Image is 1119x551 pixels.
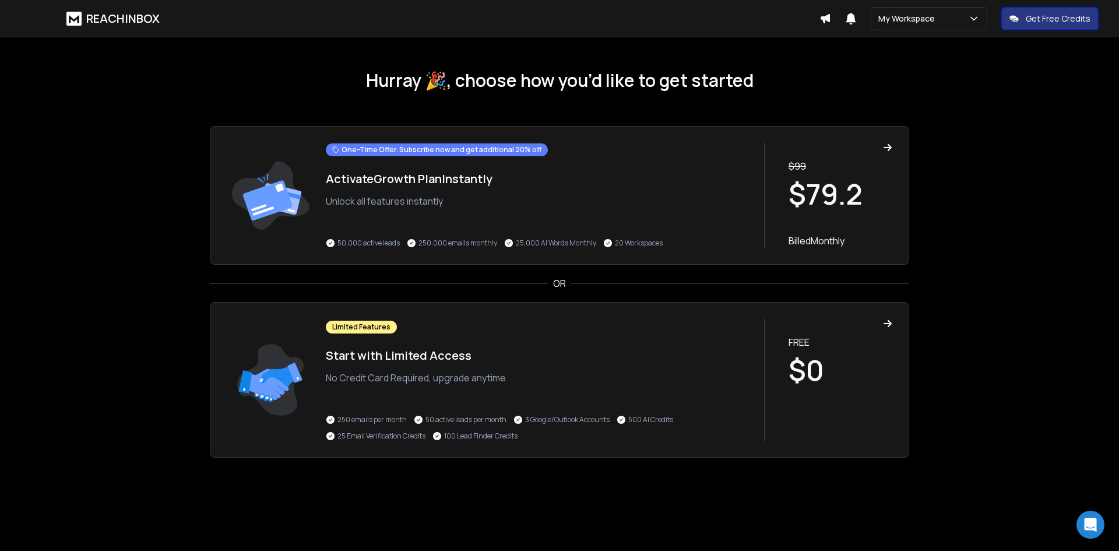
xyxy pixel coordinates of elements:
[1076,511,1104,539] div: Open Intercom Messenger
[66,12,82,26] img: logo
[86,10,160,27] h1: REACHINBOX
[227,143,314,248] img: trail
[326,143,548,156] div: One-Time Offer. Subscribe now and get additional 20% off
[326,321,397,334] div: Limited Features
[425,415,506,424] p: 50 active leads per month
[210,70,909,91] h1: Hurray 🎉, choose how you’d like to get started
[210,276,909,290] div: OR
[337,415,407,424] p: 250 emails per month
[444,431,518,441] p: 100 Lead Finder Credits
[789,356,892,384] h1: $0
[789,234,892,248] p: Billed Monthly
[337,431,425,441] p: 25 Email Verification Credits
[878,13,939,24] p: My Workspace
[789,159,892,173] p: $ 99
[516,238,596,248] p: 25,000 AI Words Monthly
[227,319,314,441] img: trail
[1026,13,1090,24] p: Get Free Credits
[326,348,752,364] h1: Start with Limited Access
[789,180,892,208] h1: $ 79.2
[789,335,892,349] p: FREE
[326,371,752,385] p: No Credit Card Required, upgrade anytime
[1001,7,1099,30] button: Get Free Credits
[615,238,663,248] p: 20 Workspaces
[326,171,752,187] h1: Activate Growth Plan Instantly
[418,238,497,248] p: 250,000 emails monthly
[525,415,610,424] p: 3 Google/Outlook Accounts
[337,238,400,248] p: 50,000 active leads
[628,415,673,424] p: 500 AI Credits
[326,194,752,208] p: Unlock all features instantly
